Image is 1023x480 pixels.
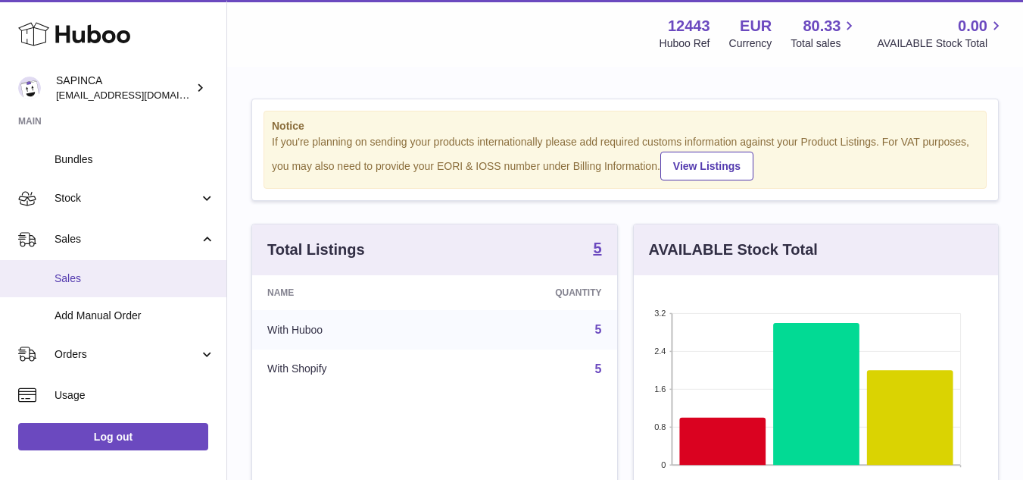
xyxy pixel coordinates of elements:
td: With Shopify [252,350,449,389]
span: Bundles [55,152,215,167]
text: 1.6 [654,384,666,394]
span: 0.00 [958,16,987,36]
span: Sales [55,271,215,286]
td: With Huboo [252,310,449,350]
text: 0 [661,460,666,469]
h3: AVAILABLE Stock Total [649,240,818,260]
span: [EMAIL_ADDRESS][DOMAIN_NAME] [56,89,223,101]
a: View Listings [660,152,753,180]
span: Add Manual Order [55,309,215,323]
div: Currency [729,36,772,51]
a: 5 [595,323,602,336]
img: internalAdmin-12443@internal.huboo.com [18,77,41,99]
div: SAPINCA [56,74,192,102]
strong: Notice [272,119,978,133]
a: Log out [18,423,208,450]
a: 80.33 Total sales [791,16,858,51]
span: Orders [55,347,199,362]
span: Stock [55,191,199,205]
text: 2.4 [654,347,666,356]
span: Total sales [791,36,858,51]
a: 5 [593,240,601,259]
th: Name [252,275,449,310]
a: 5 [595,362,602,375]
th: Quantity [449,275,617,310]
strong: 5 [593,240,601,256]
strong: 12443 [668,16,710,36]
div: Huboo Ref [660,36,710,51]
span: Sales [55,232,199,246]
span: 80.33 [803,16,841,36]
text: 3.2 [654,309,666,318]
span: Usage [55,388,215,403]
text: 0.8 [654,422,666,431]
h3: Total Listings [267,240,365,260]
span: AVAILABLE Stock Total [877,36,1005,51]
strong: EUR [740,16,772,36]
div: If you're planning on sending your products internationally please add required customs informati... [272,135,978,180]
a: 0.00 AVAILABLE Stock Total [877,16,1005,51]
